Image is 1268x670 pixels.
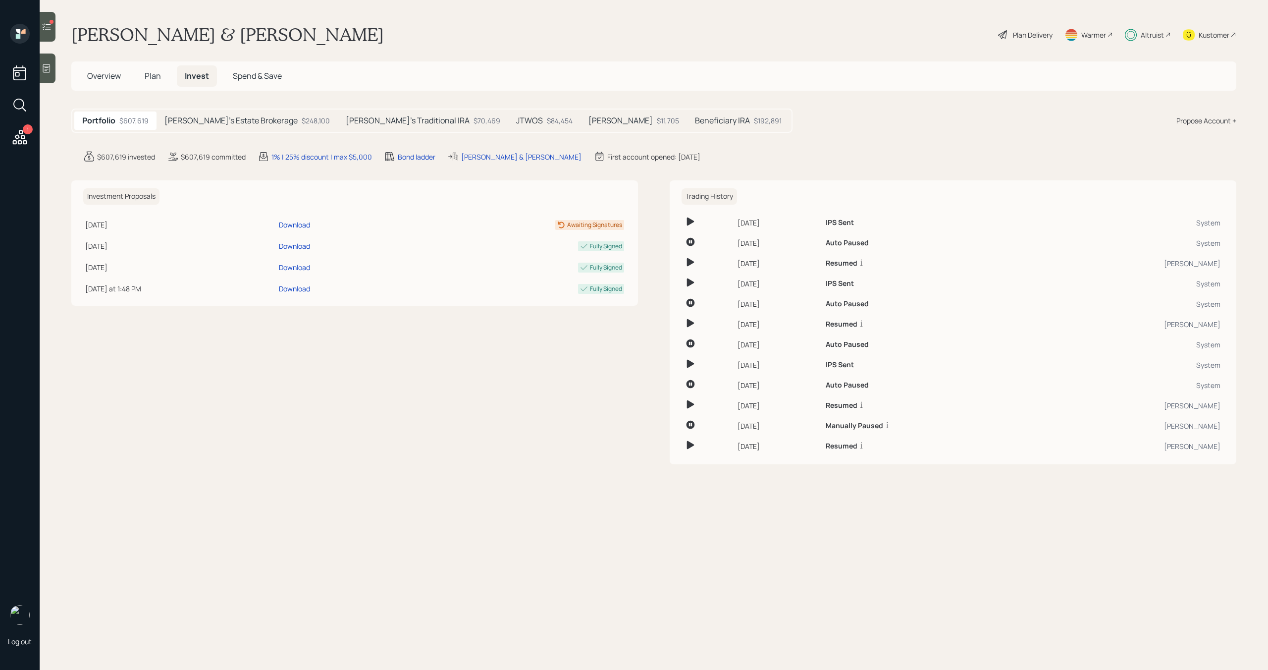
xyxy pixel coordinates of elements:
div: [DATE] [738,421,818,431]
div: Fully Signed [590,263,622,272]
div: Download [279,283,310,294]
div: System [1040,380,1220,391]
h5: JTWOS [516,116,543,125]
div: [DATE] at 1:48 PM [85,283,275,294]
div: [DATE] [738,218,818,228]
h6: IPS Sent [826,279,854,288]
div: System [1040,279,1220,289]
div: 1% | 25% discount | max $5,000 [271,152,372,162]
div: [DATE] [738,319,818,330]
div: [DATE] [85,262,275,273]
h5: [PERSON_NAME] [588,116,653,125]
div: First account opened: [DATE] [607,152,700,162]
h6: Trading History [682,188,737,205]
div: [DATE] [738,400,818,411]
div: System [1040,299,1220,309]
h6: IPS Sent [826,219,854,227]
div: $84,454 [547,115,573,126]
div: $192,891 [754,115,782,126]
h6: Resumed [826,320,857,329]
div: [DATE] [738,360,818,370]
div: 1 [23,124,33,134]
div: [PERSON_NAME] [1040,319,1220,330]
div: $248,100 [302,115,330,126]
div: [PERSON_NAME] [1040,421,1220,431]
div: [DATE] [85,220,275,230]
div: Plan Delivery [1013,30,1053,40]
div: Awaiting Signatures [567,221,622,229]
h6: Investment Proposals [83,188,159,205]
h6: Auto Paused [826,300,869,308]
img: michael-russo-headshot.png [10,605,30,625]
div: [DATE] [738,299,818,309]
div: [DATE] [738,339,818,350]
div: Bond ladder [398,152,435,162]
h6: IPS Sent [826,361,854,369]
div: Warmer [1081,30,1106,40]
span: Spend & Save [233,70,282,81]
div: [DATE] [738,279,818,289]
div: Fully Signed [590,284,622,293]
h6: Resumed [826,442,857,450]
div: [DATE] [738,238,818,248]
h6: Resumed [826,401,857,410]
h5: Beneficiary IRA [695,116,750,125]
h6: Resumed [826,259,857,268]
div: $11,705 [657,115,679,126]
div: Altruist [1141,30,1164,40]
div: $607,619 committed [181,152,246,162]
div: [DATE] [85,241,275,251]
h6: Auto Paused [826,381,869,390]
span: Plan [145,70,161,81]
div: [DATE] [738,380,818,391]
h5: [PERSON_NAME]'s Estate Brokerage [164,116,298,125]
div: [PERSON_NAME] [1040,400,1220,411]
div: [PERSON_NAME] & [PERSON_NAME] [461,152,581,162]
div: System [1040,360,1220,370]
div: Download [279,262,310,273]
h6: Manually Paused [826,422,883,430]
span: Invest [185,70,209,81]
div: Kustomer [1199,30,1229,40]
div: System [1040,339,1220,350]
div: $607,619 invested [97,152,155,162]
h6: Auto Paused [826,340,869,349]
div: [DATE] [738,441,818,451]
span: Overview [87,70,121,81]
h1: [PERSON_NAME] & [PERSON_NAME] [71,24,384,46]
div: Log out [8,637,32,646]
div: [PERSON_NAME] [1040,441,1220,451]
div: Download [279,220,310,230]
div: Fully Signed [590,242,622,251]
div: Propose Account + [1176,115,1236,126]
h5: [PERSON_NAME]'s Traditional IRA [346,116,470,125]
div: System [1040,218,1220,228]
div: System [1040,238,1220,248]
h5: Portfolio [82,116,115,125]
div: [DATE] [738,258,818,269]
div: [PERSON_NAME] [1040,258,1220,269]
div: $70,469 [474,115,500,126]
h6: Auto Paused [826,239,869,247]
div: $607,619 [119,115,149,126]
div: Download [279,241,310,251]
